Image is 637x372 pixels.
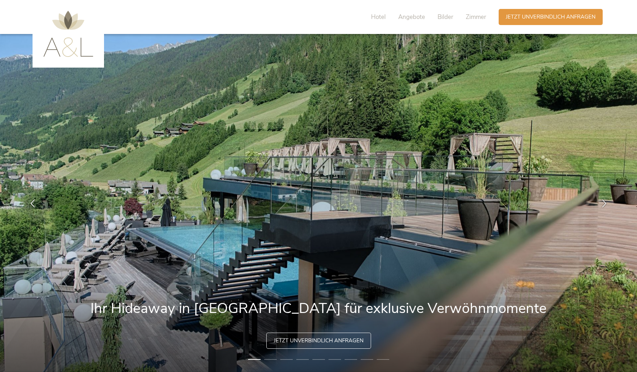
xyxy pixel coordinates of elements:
span: Jetzt unverbindlich anfragen [274,337,364,344]
span: Angebote [398,13,425,21]
img: AMONTI & LUNARIS Wellnessresort [43,11,93,57]
span: Jetzt unverbindlich anfragen [506,13,596,21]
span: Hotel [371,13,386,21]
span: Bilder [438,13,453,21]
span: Zimmer [466,13,486,21]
